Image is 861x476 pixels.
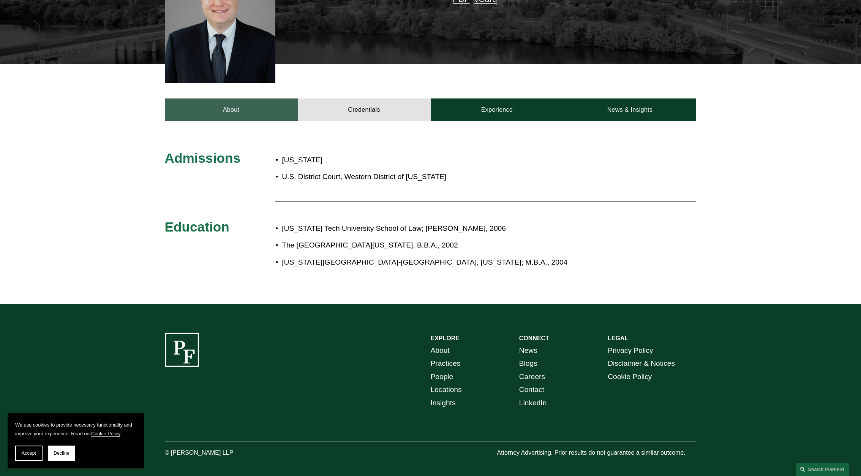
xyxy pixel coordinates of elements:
[519,370,545,384] a: Careers
[608,344,653,357] a: Privacy Policy
[608,335,628,341] strong: LEGAL
[497,447,696,459] p: Attorney Advertising. Prior results do not guarantee a similar outcome.
[282,222,630,235] p: [US_STATE] Tech University School of Law; [PERSON_NAME], 2006
[431,98,564,121] a: Experience
[282,239,630,252] p: The [GEOGRAPHIC_DATA][US_STATE]; B.B.A., 2002
[519,344,537,357] a: News
[519,397,547,410] a: LinkedIn
[48,446,75,461] button: Decline
[165,98,298,121] a: About
[431,383,462,397] a: Locations
[298,98,431,121] a: Credentials
[8,413,144,468] section: Cookie banner
[15,446,43,461] button: Accept
[54,451,70,456] span: Decline
[165,447,276,459] p: © [PERSON_NAME] LLP
[431,397,456,410] a: Insights
[431,357,461,370] a: Practices
[282,154,475,167] p: [US_STATE]
[22,451,36,456] span: Accept
[608,370,652,384] a: Cookie Policy
[608,357,675,370] a: Disclaimer & Notices
[431,370,453,384] a: People
[519,335,549,341] strong: CONNECT
[796,463,849,476] a: Search this site
[563,98,696,121] a: News & Insights
[282,170,475,184] p: U.S. District Court, Western District of [US_STATE]
[91,431,120,436] a: Cookie Policy
[165,151,240,165] span: Admissions
[431,344,450,357] a: About
[282,256,630,269] p: [US_STATE][GEOGRAPHIC_DATA]-[GEOGRAPHIC_DATA], [US_STATE]; M.B.A., 2004
[15,420,137,438] p: We use cookies to provide necessary functionality and improve your experience. Read our .
[431,335,460,341] strong: EXPLORE
[519,357,537,370] a: Blogs
[165,219,229,234] span: Education
[519,383,544,397] a: Contact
